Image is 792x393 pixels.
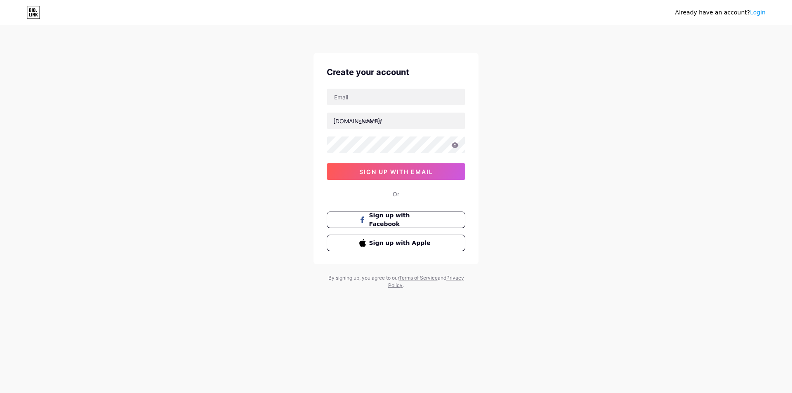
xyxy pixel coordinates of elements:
div: Or [393,190,399,198]
a: Terms of Service [399,275,438,281]
button: sign up with email [327,163,465,180]
div: Already have an account? [675,8,766,17]
input: username [327,113,465,129]
button: Sign up with Apple [327,235,465,251]
button: Sign up with Facebook [327,212,465,228]
div: [DOMAIN_NAME]/ [333,117,382,125]
div: Create your account [327,66,465,78]
input: Email [327,89,465,105]
div: By signing up, you agree to our and . [326,274,466,289]
a: Login [750,9,766,16]
span: Sign up with Facebook [369,211,433,228]
span: Sign up with Apple [369,239,433,247]
span: sign up with email [359,168,433,175]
